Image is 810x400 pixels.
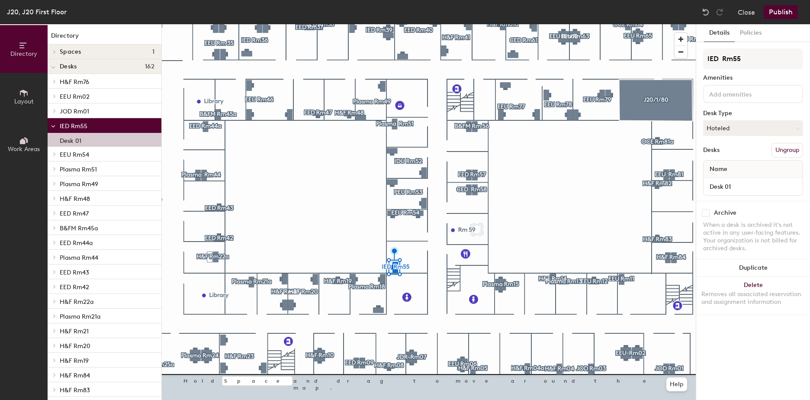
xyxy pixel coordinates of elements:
span: H&F Rm48 [60,195,90,203]
button: Hoteled [703,120,803,136]
img: Undo [701,8,710,16]
span: Plasma Rm44 [60,254,98,261]
div: Archive [714,210,736,216]
span: Plasma Rm49 [60,181,98,188]
div: Amenities [703,74,803,81]
span: EEU Rm02 [60,93,90,100]
div: Desk Type [703,110,803,117]
span: EED Rm43 [60,269,89,276]
span: 1 [152,48,154,55]
span: Layout [14,98,34,105]
span: H&F Rm84 [60,372,90,379]
span: JOD Rm01 [60,108,89,115]
p: Desk 01 [60,135,81,145]
span: IED Rm55 [60,123,87,130]
span: 162 [145,63,154,70]
span: EEU Rm54 [60,151,89,158]
span: EED Rm42 [60,284,89,291]
span: Desks [60,63,77,70]
span: Spaces [60,48,81,55]
input: Add amenities [707,88,785,99]
button: Duplicate [696,259,810,277]
span: Name [705,161,732,177]
span: H&F Rm19 [60,357,89,365]
button: Ungroup [771,143,803,158]
img: Redo [715,8,724,16]
span: H&F Rm22a [60,298,93,306]
button: Policies [735,24,767,42]
span: Plasma Rm21a [60,313,100,320]
input: Unnamed desk [705,181,801,193]
span: Directory [10,50,37,58]
button: Publish [764,5,798,19]
div: Removes all associated reservation and assignment information [701,290,805,306]
span: EED Rm44a [60,239,93,247]
div: Desks [703,147,720,154]
span: EED Rm47 [60,210,89,217]
button: Help [666,377,687,391]
span: Work Areas [8,145,40,153]
div: J20, J20 First Floor [7,6,67,17]
button: DeleteRemoves all associated reservation and assignment information [696,277,810,315]
span: Plasma Rm51 [60,166,97,173]
span: H&F Rm21 [60,328,89,335]
button: Details [704,24,735,42]
div: When a desk is archived it's not active in any user-facing features. Your organization is not bil... [703,221,803,252]
span: H&F Rm20 [60,342,90,350]
span: H&F Rm76 [60,78,89,86]
span: B&FM Rm45a [60,225,98,232]
h1: Directory [48,31,161,45]
button: Close [738,5,755,19]
span: H&F Rm83 [60,387,90,394]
